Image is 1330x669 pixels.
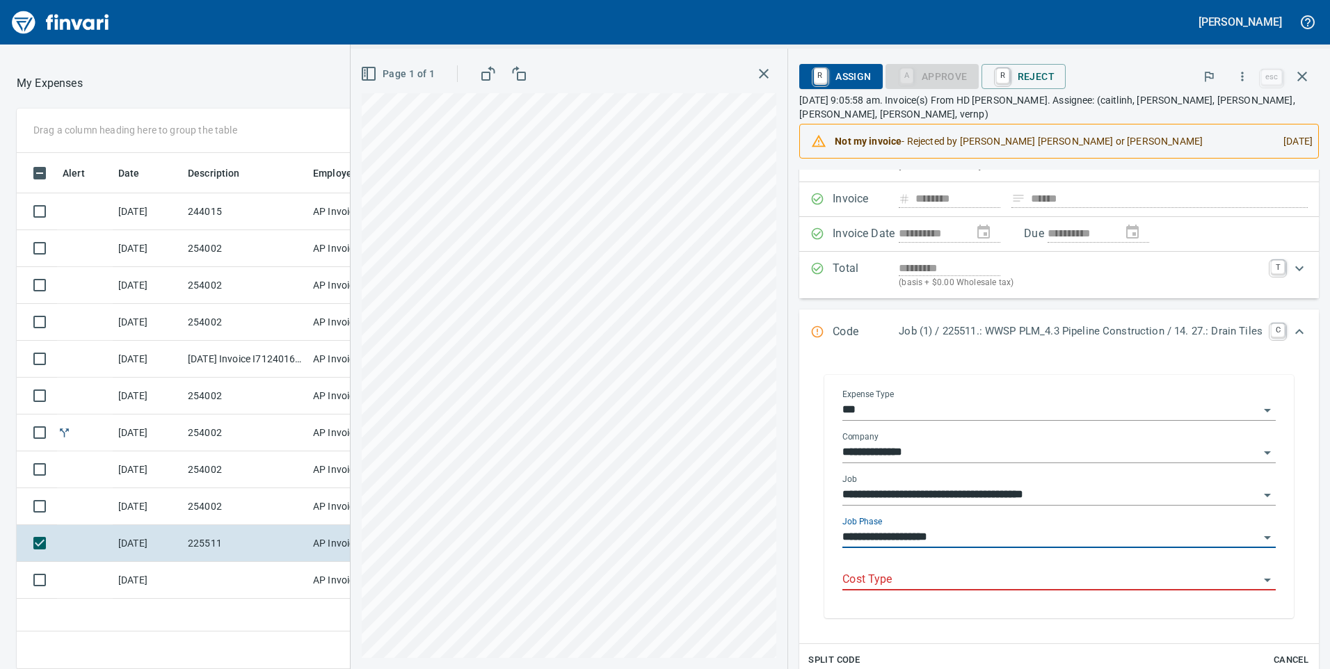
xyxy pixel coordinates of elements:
[307,193,412,230] td: AP Invoices
[1194,61,1224,92] button: Flag
[835,136,902,147] strong: Not my invoice
[57,428,72,437] span: Split transaction
[307,341,412,378] td: AP Invoices
[1258,401,1277,420] button: Open
[993,65,1055,88] span: Reject
[307,267,412,304] td: AP Invoices
[63,165,103,182] span: Alert
[842,475,857,483] label: Job
[313,165,376,182] span: Employee
[307,451,412,488] td: AP Invoices
[307,378,412,414] td: AP Invoices
[899,276,1263,290] p: (basis + $0.00 Wholesale tax)
[842,433,879,441] label: Company
[1272,652,1310,668] span: Cancel
[113,193,182,230] td: [DATE]
[182,267,307,304] td: 254002
[113,488,182,525] td: [DATE]
[808,652,860,668] span: Split Code
[113,562,182,599] td: [DATE]
[307,562,412,599] td: AP Invoices
[899,323,1263,339] p: Job (1) / 225511.: WWSP PLM_4.3 Pipeline Construction / 14. 27.: Drain Tiles
[814,68,827,83] a: R
[313,165,358,182] span: Employee
[307,414,412,451] td: AP Invoices
[182,414,307,451] td: 254002
[1258,443,1277,462] button: Open
[1271,323,1285,337] a: C
[17,75,83,92] p: My Expenses
[113,341,182,378] td: [DATE]
[182,304,307,341] td: 254002
[358,61,440,87] button: Page 1 of 1
[307,488,412,525] td: AP Invoices
[1258,485,1277,505] button: Open
[113,304,182,341] td: [DATE]
[182,488,307,525] td: 254002
[113,378,182,414] td: [DATE]
[996,68,1009,83] a: R
[835,129,1272,154] div: - Rejected by [PERSON_NAME] [PERSON_NAME] or [PERSON_NAME]
[113,525,182,562] td: [DATE]
[799,309,1319,355] div: Expand
[118,165,158,182] span: Date
[886,70,979,81] div: Cost Type required
[842,517,882,526] label: Job Phase
[182,451,307,488] td: 254002
[17,75,83,92] nav: breadcrumb
[182,341,307,378] td: [DATE] Invoice I7124016 from H.D. [PERSON_NAME] Company Inc. (1-10431)
[307,230,412,267] td: AP Invoices
[113,230,182,267] td: [DATE]
[113,267,182,304] td: [DATE]
[113,451,182,488] td: [DATE]
[799,64,882,89] button: RAssign
[842,390,894,398] label: Expense Type
[182,230,307,267] td: 254002
[833,323,899,341] p: Code
[810,65,871,88] span: Assign
[1195,11,1285,33] button: [PERSON_NAME]
[33,123,237,137] p: Drag a column heading here to group the table
[799,93,1319,121] p: [DATE] 9:05:58 am. Invoice(s) From HD [PERSON_NAME]. Assignee: (caitlinh, [PERSON_NAME], [PERSON_...
[1272,129,1313,154] div: [DATE]
[1261,70,1282,85] a: esc
[833,260,899,290] p: Total
[8,6,113,39] img: Finvari
[118,165,140,182] span: Date
[799,252,1319,298] div: Expand
[1258,60,1319,93] span: Close invoice
[1258,528,1277,547] button: Open
[307,525,412,562] td: AP Invoices
[63,165,85,182] span: Alert
[1199,15,1282,29] h5: [PERSON_NAME]
[363,65,435,83] span: Page 1 of 1
[1227,61,1258,92] button: More
[188,165,258,182] span: Description
[182,378,307,414] td: 254002
[307,304,412,341] td: AP Invoices
[182,193,307,230] td: 244015
[188,165,240,182] span: Description
[982,64,1066,89] button: RReject
[1258,570,1277,590] button: Open
[113,414,182,451] td: [DATE]
[1271,260,1285,274] a: T
[182,525,307,562] td: 225511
